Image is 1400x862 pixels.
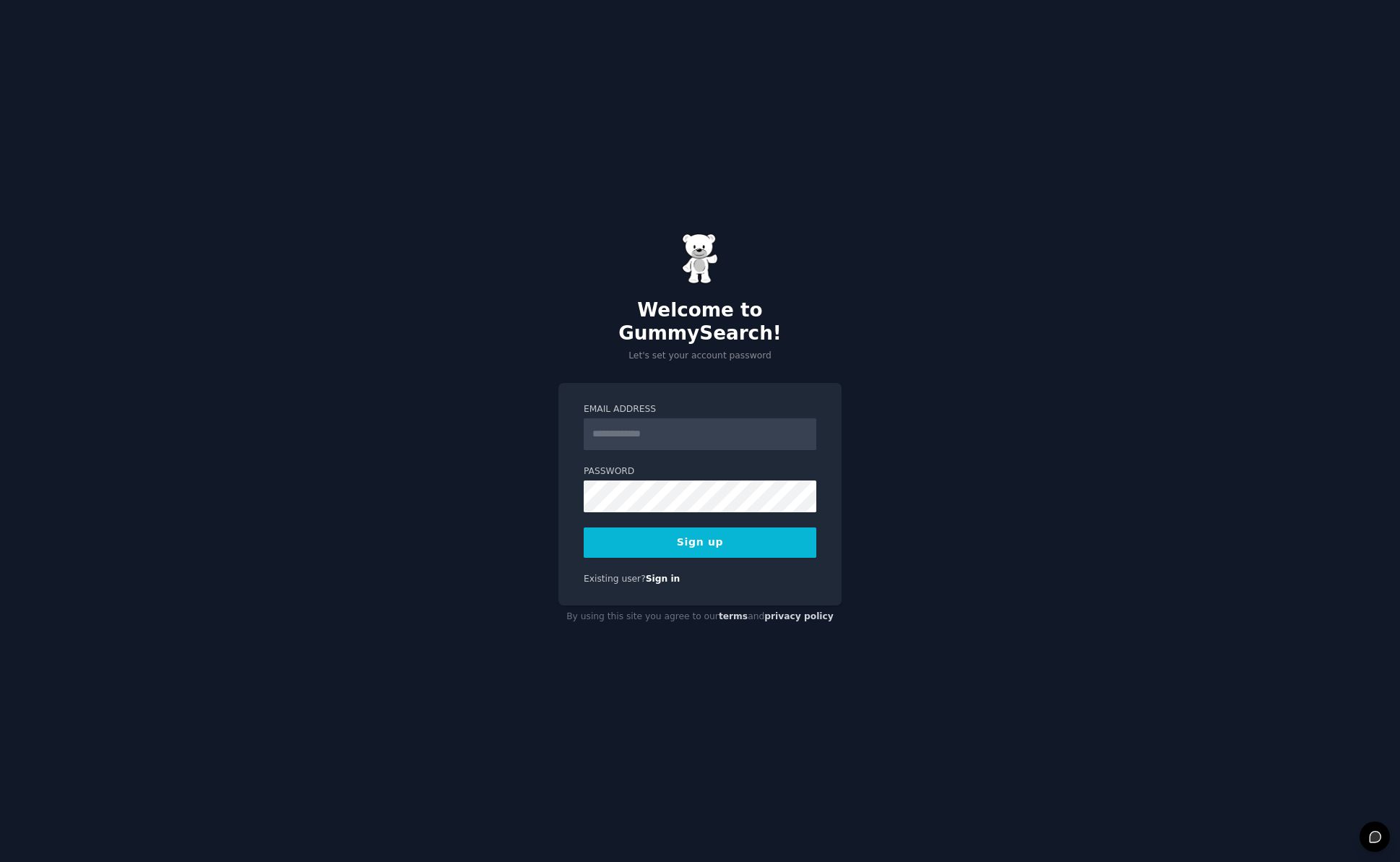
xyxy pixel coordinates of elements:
[558,350,842,363] p: Let's set your account password
[719,611,748,621] a: terms
[584,527,816,558] button: Sign up
[558,605,842,629] div: By using this site you agree to our and
[584,403,816,416] label: Email Address
[764,611,834,621] a: privacy policy
[584,465,816,478] label: Password
[558,299,842,345] h2: Welcome to GummySearch!
[584,574,646,584] span: Existing user?
[646,574,680,584] a: Sign in
[682,233,718,284] img: Gummy Bear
